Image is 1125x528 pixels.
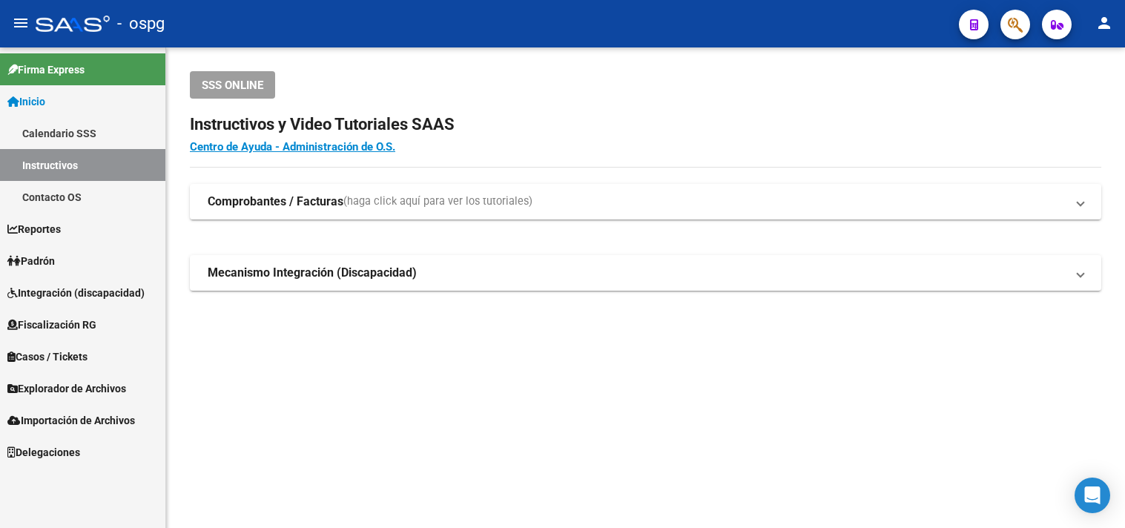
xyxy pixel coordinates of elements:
mat-icon: person [1095,14,1113,32]
span: (haga click aquí para ver los tutoriales) [343,194,532,210]
span: SSS ONLINE [202,79,263,92]
span: Integración (discapacidad) [7,285,145,301]
div: Open Intercom Messenger [1075,478,1110,513]
span: Inicio [7,93,45,110]
mat-icon: menu [12,14,30,32]
h2: Instructivos y Video Tutoriales SAAS [190,110,1101,139]
a: Centro de Ayuda - Administración de O.S. [190,140,395,154]
span: Importación de Archivos [7,412,135,429]
span: Reportes [7,221,61,237]
span: Padrón [7,253,55,269]
strong: Comprobantes / Facturas [208,194,343,210]
mat-expansion-panel-header: Comprobantes / Facturas(haga click aquí para ver los tutoriales) [190,184,1101,220]
strong: Mecanismo Integración (Discapacidad) [208,265,417,281]
span: - ospg [117,7,165,40]
button: SSS ONLINE [190,71,275,99]
span: Firma Express [7,62,85,78]
span: Fiscalización RG [7,317,96,333]
span: Delegaciones [7,444,80,461]
mat-expansion-panel-header: Mecanismo Integración (Discapacidad) [190,255,1101,291]
span: Explorador de Archivos [7,380,126,397]
span: Casos / Tickets [7,349,88,365]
